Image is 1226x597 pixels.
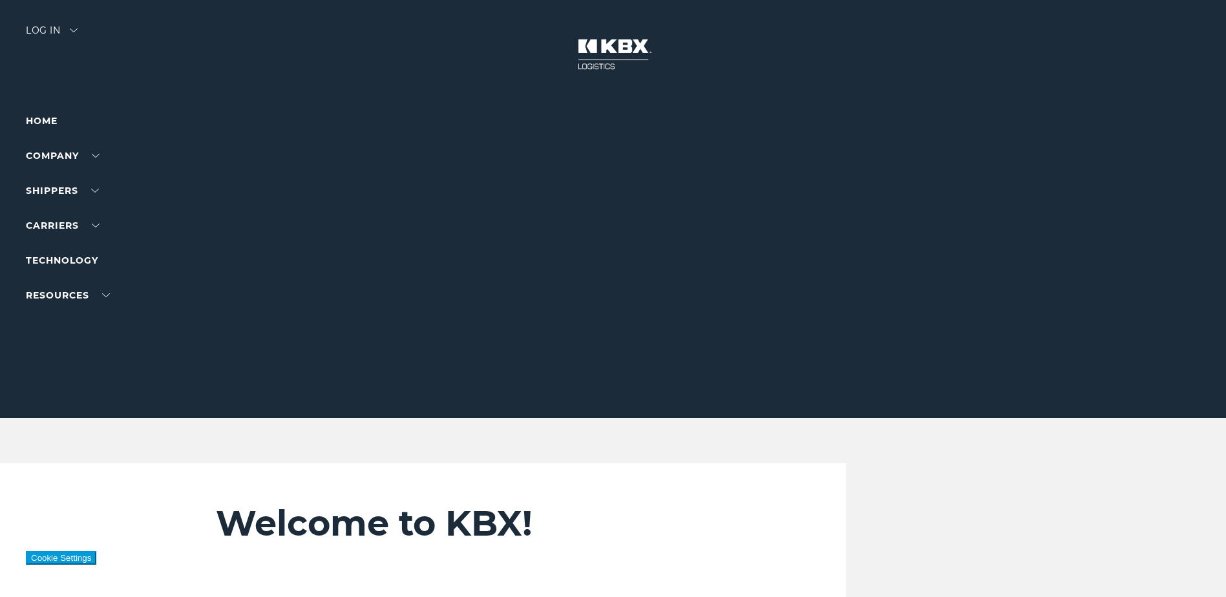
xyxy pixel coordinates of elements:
[70,28,78,32] img: arrow
[26,150,100,162] a: Company
[26,115,58,127] a: Home
[26,220,100,231] a: Carriers
[216,502,768,545] h2: Welcome to KBX!
[26,551,96,565] button: Cookie Settings
[565,26,662,83] img: kbx logo
[26,289,110,301] a: RESOURCES
[26,185,99,196] a: SHIPPERS
[26,255,98,266] a: Technology
[26,26,78,45] div: Log in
